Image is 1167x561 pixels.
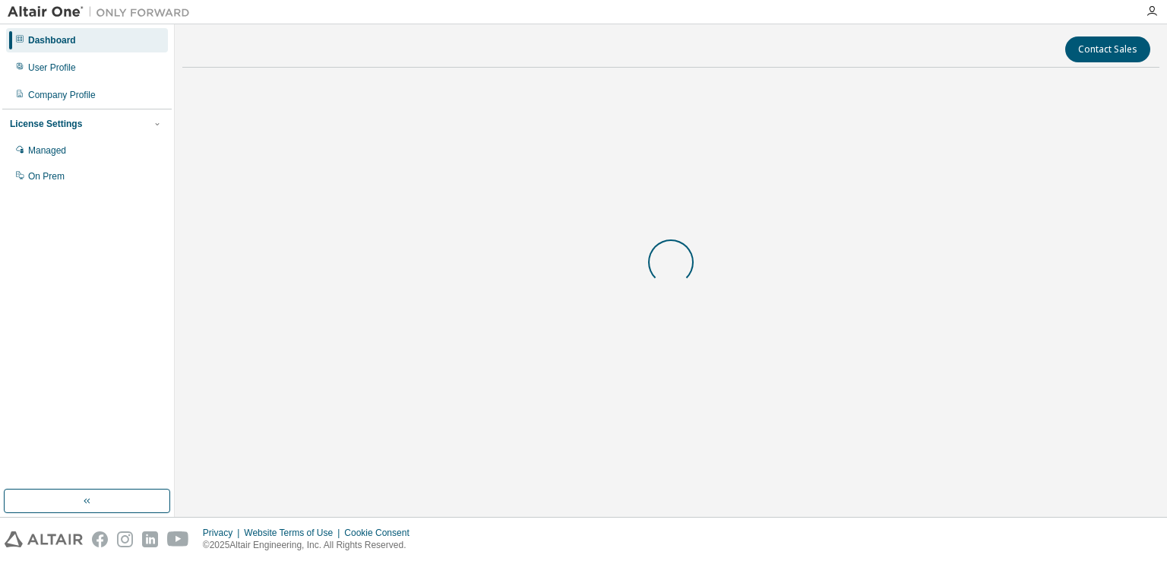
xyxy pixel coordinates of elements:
div: User Profile [28,62,76,74]
div: Company Profile [28,89,96,101]
div: On Prem [28,170,65,182]
div: License Settings [10,118,82,130]
div: Managed [28,144,66,157]
div: Dashboard [28,34,76,46]
img: Altair One [8,5,198,20]
img: instagram.svg [117,531,133,547]
div: Cookie Consent [344,527,418,539]
button: Contact Sales [1065,36,1150,62]
img: altair_logo.svg [5,531,83,547]
div: Privacy [203,527,244,539]
img: facebook.svg [92,531,108,547]
img: linkedin.svg [142,531,158,547]
img: youtube.svg [167,531,189,547]
p: © 2025 Altair Engineering, Inc. All Rights Reserved. [203,539,419,552]
div: Website Terms of Use [244,527,344,539]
